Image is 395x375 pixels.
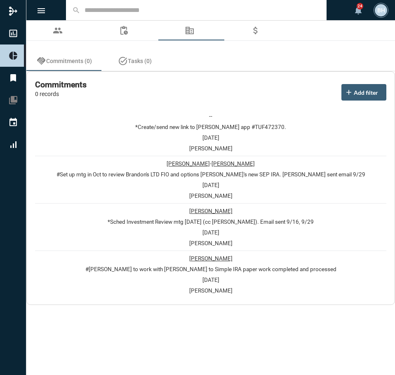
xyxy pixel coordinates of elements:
[341,84,386,101] button: Add filter
[189,208,233,214] p: [PERSON_NAME]
[8,95,18,105] mat-icon: collections_bookmark
[128,58,152,64] span: Tasks (0)
[167,160,210,167] p: [PERSON_NAME]
[345,88,353,96] mat-icon: add
[56,171,365,178] p: #Set up mtg in Oct to review Brandon's LTD FIO and options [PERSON_NAME]'s new SEP IRA. [PERSON_N...
[8,117,18,127] mat-icon: event
[8,6,18,16] mat-icon: mediation
[33,2,49,19] button: Toggle sidenav
[36,56,46,66] mat-icon: handshake
[189,287,233,294] p: [PERSON_NAME]
[375,4,387,16] div: BH
[8,73,18,83] mat-icon: bookmark
[46,58,92,64] span: Commitments (0)
[202,229,219,236] p: [DATE]
[53,26,63,35] mat-icon: group
[36,6,46,16] mat-icon: Side nav toggle icon
[135,124,286,130] p: *Create/send new link to [PERSON_NAME] app #TUF472370.
[119,26,129,35] mat-icon: pending_actions
[353,5,363,15] mat-icon: notifications
[357,3,363,9] div: 24
[202,277,219,283] p: [DATE]
[72,6,80,14] mat-icon: search
[251,26,261,35] mat-icon: attach_money
[8,28,18,38] mat-icon: insert_chart_outlined
[202,134,219,141] p: [DATE]
[209,113,212,120] p: --
[185,26,195,35] mat-icon: corporate_fare
[35,80,87,89] h2: Commitments
[189,145,233,152] p: [PERSON_NAME]
[202,182,219,188] p: [DATE]
[35,91,87,97] p: 0 records
[8,140,18,150] mat-icon: signal_cellular_alt
[212,160,255,167] p: [PERSON_NAME]
[189,240,233,246] p: [PERSON_NAME]
[8,51,18,61] mat-icon: pie_chart
[210,160,212,167] p: -
[118,56,128,66] mat-icon: task_alt
[108,218,314,225] p: *Sched Investment Review mtg [DATE] (cc [PERSON_NAME]). Email sent 9/16, 9/29
[189,255,233,262] p: [PERSON_NAME]
[189,192,233,199] p: [PERSON_NAME]
[85,266,336,272] p: #[PERSON_NAME] to work with [PERSON_NAME] to Simple IRA paper work completed and processed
